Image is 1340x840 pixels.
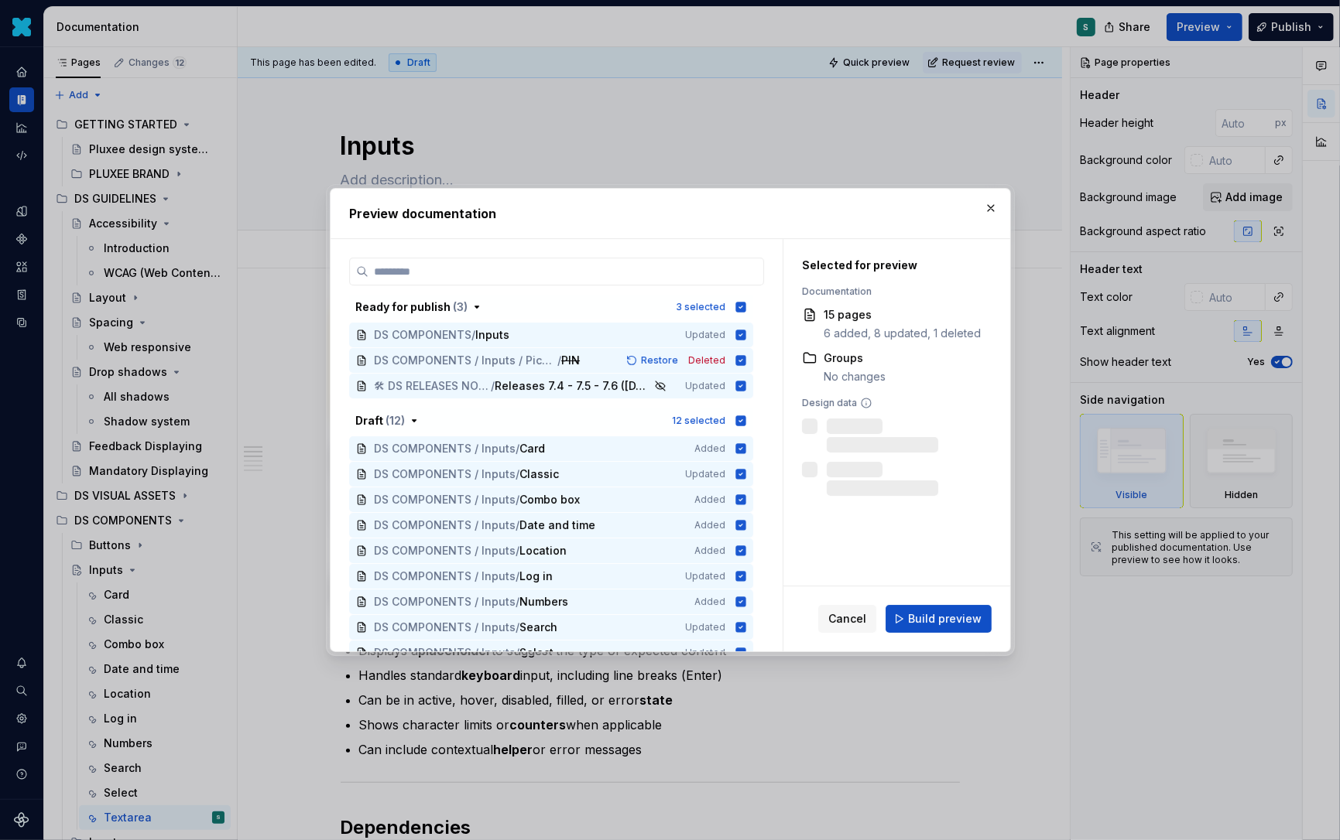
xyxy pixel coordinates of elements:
div: Selected for preview [802,258,984,273]
span: DS COMPONENTS / Inputs [374,517,516,533]
span: Added [694,493,725,506]
div: Design data [802,397,984,409]
span: Updated [685,621,725,633]
span: Combo box [519,492,580,507]
span: Select [519,645,553,661]
span: / [516,569,519,584]
span: Updated [685,647,725,659]
span: DS COMPONENTS / Inputs [374,543,516,558]
span: Updated [685,570,725,582]
button: Ready for publish (3)3 selected [349,295,753,319]
div: Documentation [802,285,984,298]
span: DS COMPONENTS [374,327,471,343]
div: 12 selected [672,415,725,427]
span: ( 12 ) [386,414,405,427]
span: Inputs [475,327,509,343]
span: / [516,492,519,507]
span: Date and time [519,517,595,533]
span: Added [694,442,725,455]
span: Updated [685,329,725,341]
div: Draft [355,413,405,429]
span: / [516,466,519,482]
span: DS COMPONENTS / Inputs [374,645,516,661]
span: / [557,353,561,368]
span: / [516,517,519,533]
span: / [471,327,475,343]
div: No changes [824,369,886,384]
span: Releases 7.4 - 7.5 - 7.6 ([DATE]) [494,378,651,394]
span: 🛠 DS RELEASES NOTES [374,378,491,394]
span: Classic [519,466,559,482]
span: DS COMPONENTS / Inputs [374,441,516,456]
span: Updated [685,468,725,480]
span: Restore [641,354,678,367]
span: DS COMPONENTS / Inputs / Pickers [374,353,557,368]
span: DS COMPONENTS / Inputs [374,594,516,610]
span: / [516,543,519,558]
span: / [516,645,519,661]
span: Updated [685,380,725,392]
span: Location [519,543,567,558]
span: PIN [561,353,592,368]
h2: Preview documentation [349,204,992,223]
div: 6 added, 8 updated, 1 deleted [824,326,981,341]
div: Groups [824,350,886,366]
span: Added [694,545,725,557]
span: Deleted [688,354,725,367]
span: Added [694,596,725,608]
span: / [516,594,519,610]
span: Search [519,620,557,635]
span: DS COMPONENTS / Inputs [374,620,516,635]
span: Build preview [908,611,982,627]
span: Added [694,519,725,531]
button: Cancel [818,605,876,633]
div: 3 selected [676,301,725,313]
div: 15 pages [824,307,981,323]
button: Draft (12)12 selected [349,408,753,433]
span: / [516,620,519,635]
span: DS COMPONENTS / Inputs [374,466,516,482]
span: Numbers [519,594,568,610]
div: Ready for publish [355,299,468,315]
span: Card [519,441,550,456]
span: Cancel [828,611,866,627]
span: / [490,378,494,394]
span: ( 3 ) [453,300,468,313]
button: Restore [622,353,685,368]
span: / [516,441,519,456]
span: DS COMPONENTS / Inputs [374,569,516,584]
span: Log in [519,569,553,584]
button: Build preview [886,605,992,633]
span: DS COMPONENTS / Inputs [374,492,516,507]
